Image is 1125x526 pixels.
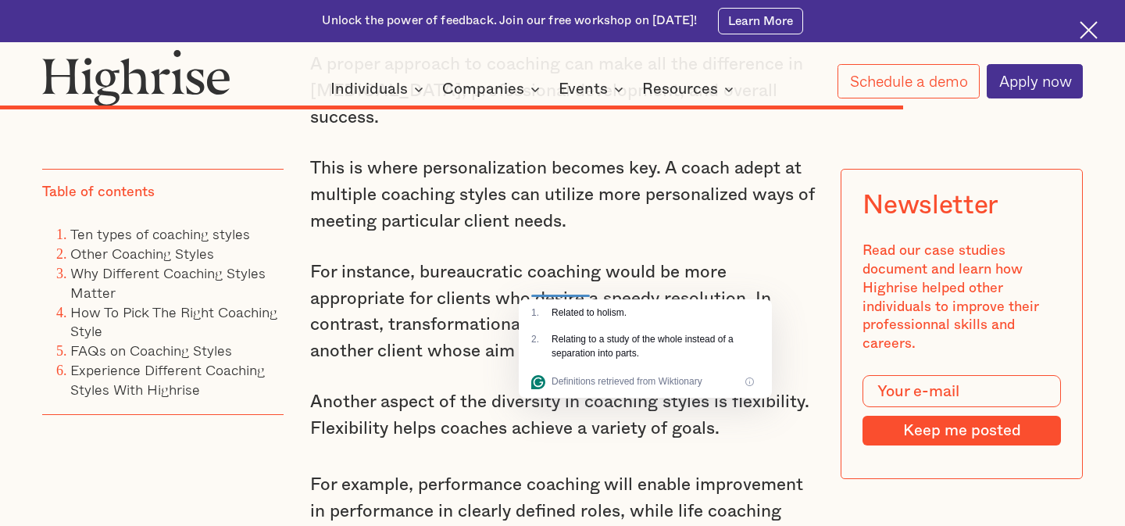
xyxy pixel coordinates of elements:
[70,242,214,264] a: Other Coaching Styles
[70,223,250,245] a: Ten types of coaching styles
[559,80,628,98] div: Events
[310,259,816,365] p: For instance, bureaucratic coaching would be more appropriate for clients who desire a speedy res...
[863,242,1061,355] div: Read our case studies document and learn how Highrise helped other individuals to improve their p...
[70,340,232,362] a: FAQs on Coaching Styles
[1080,21,1098,39] img: Cross icon
[310,389,816,442] p: Another aspect of the diversity in coaching styles is flexibility. Flexibility helps coaches achi...
[330,80,428,98] div: Individuals
[322,13,697,29] div: Unlock the power of feedback. Join our free workshop on [DATE]!
[442,80,545,98] div: Companies
[837,64,979,98] a: Schedule a demo
[642,80,718,98] div: Resources
[310,156,816,234] p: This is where personalization becomes key. A coach adept at multiple coaching styles can utilize ...
[863,191,999,221] div: Newsletter
[42,49,230,106] img: Highrise logo
[987,64,1083,98] a: Apply now
[559,80,608,98] div: Events
[70,262,266,303] a: Why Different Coaching Styles Matter
[718,8,802,35] a: Learn More
[70,360,265,401] a: Experience Different Coaching Styles With Highrise
[863,376,1061,446] form: Modal Form
[330,80,408,98] div: Individuals
[442,80,524,98] div: Companies
[863,417,1061,446] input: Keep me posted
[42,184,155,202] div: Table of contents
[642,80,738,98] div: Resources
[863,376,1061,408] input: Your e-mail
[70,301,277,342] a: How To Pick The Right Coaching Style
